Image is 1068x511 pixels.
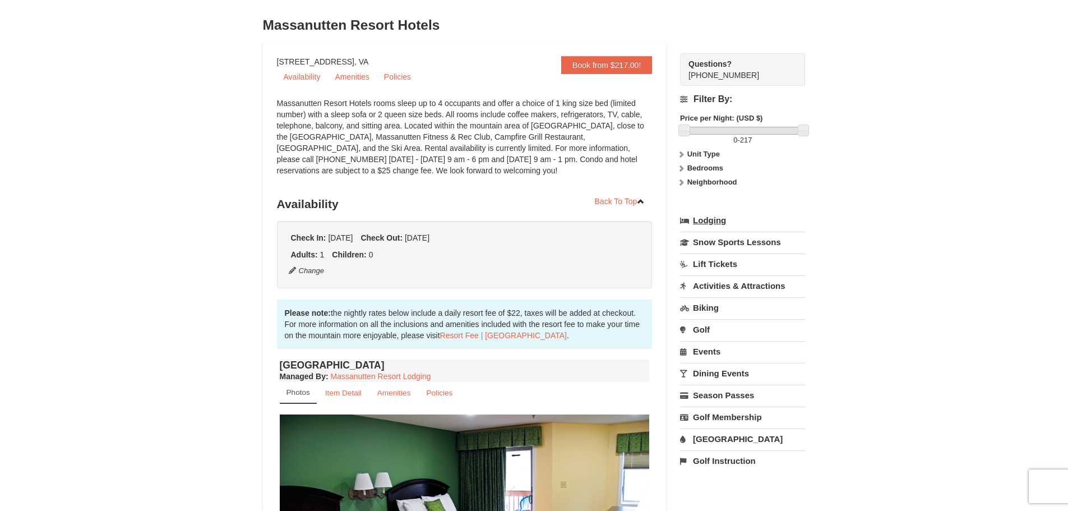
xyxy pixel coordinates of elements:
[680,385,805,406] a: Season Passes
[280,372,326,381] span: Managed By
[325,389,362,397] small: Item Detail
[687,150,720,158] strong: Unit Type
[688,58,785,80] span: [PHONE_NUMBER]
[680,363,805,384] a: Dining Events
[263,14,806,36] h3: Massanutten Resort Hotels
[680,429,805,449] a: [GEOGRAPHIC_DATA]
[680,254,805,274] a: Lift Tickets
[680,135,805,146] label: -
[680,450,805,471] a: Golf Instruction
[680,407,805,427] a: Golf Membership
[377,68,418,85] a: Policies
[291,250,318,259] strong: Adults:
[332,250,366,259] strong: Children:
[328,233,353,242] span: [DATE]
[331,372,431,381] a: Massanutten Resort Lodging
[680,319,805,340] a: Golf
[318,382,369,404] a: Item Detail
[280,382,317,404] a: Photos
[440,331,567,340] a: Resort Fee | [GEOGRAPHIC_DATA]
[687,164,723,172] strong: Bedrooms
[680,341,805,362] a: Events
[419,382,460,404] a: Policies
[291,233,326,242] strong: Check In:
[277,300,653,349] div: the nightly rates below include a daily resort fee of $22, taxes will be added at checkout. For m...
[561,56,652,74] a: Book from $217.00!
[328,68,376,85] a: Amenities
[687,178,737,186] strong: Neighborhood
[680,210,805,231] a: Lodging
[680,275,805,296] a: Activities & Attractions
[680,232,805,252] a: Snow Sports Lessons
[369,250,373,259] span: 0
[588,193,653,210] a: Back To Top
[277,98,653,187] div: Massanutten Resort Hotels rooms sleep up to 4 occupants and offer a choice of 1 king size bed (li...
[426,389,452,397] small: Policies
[285,309,331,317] strong: Please note:
[288,265,325,277] button: Change
[277,193,653,215] h3: Availability
[360,233,403,242] strong: Check Out:
[280,360,650,371] h4: [GEOGRAPHIC_DATA]
[688,59,732,68] strong: Questions?
[377,389,411,397] small: Amenities
[286,388,310,397] small: Photos
[680,94,805,104] h4: Filter By:
[280,372,329,381] strong: :
[320,250,325,259] span: 1
[405,233,429,242] span: [DATE]
[370,382,418,404] a: Amenities
[680,297,805,318] a: Biking
[740,136,752,144] span: 217
[680,114,762,122] strong: Price per Night: (USD $)
[733,136,737,144] span: 0
[277,68,327,85] a: Availability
